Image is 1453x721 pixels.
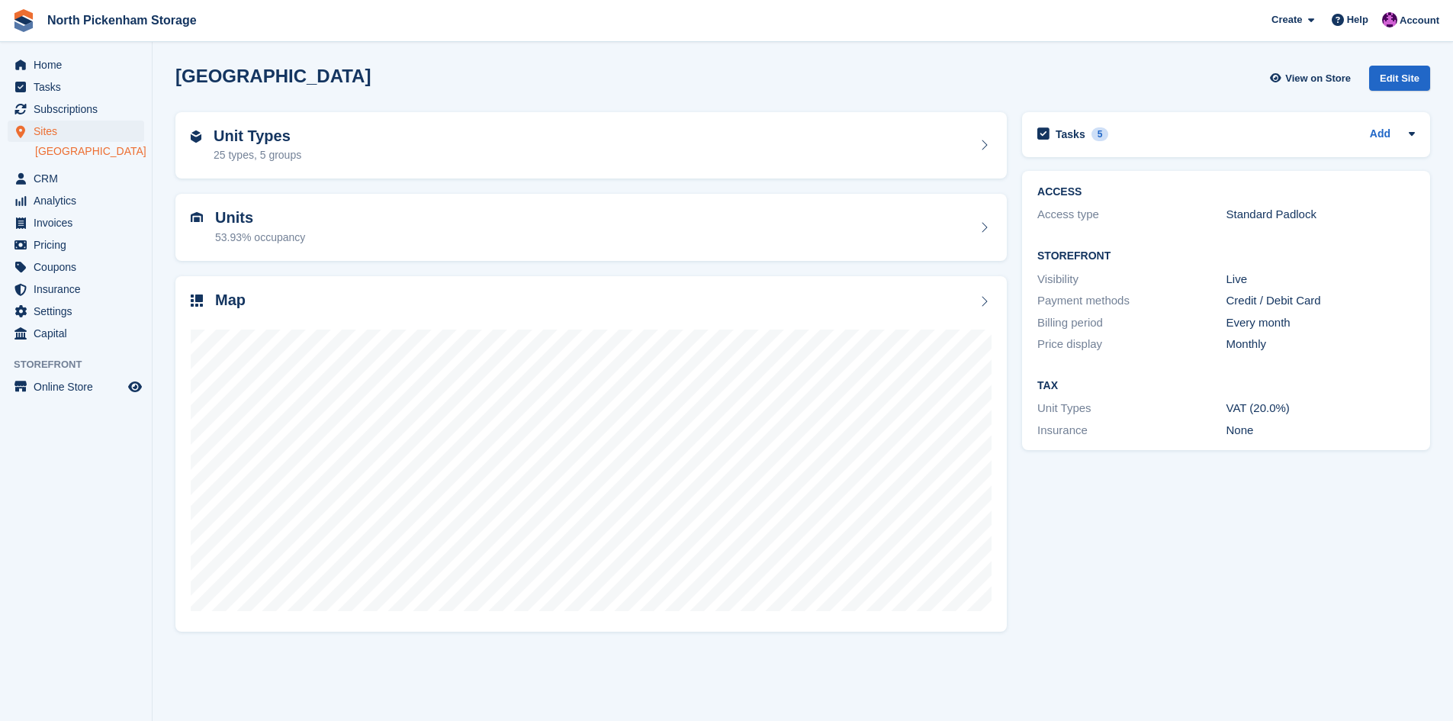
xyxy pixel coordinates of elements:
[34,98,125,120] span: Subscriptions
[1382,12,1397,27] img: James Gulliver
[1091,127,1109,141] div: 5
[34,212,125,233] span: Invoices
[14,357,152,372] span: Storefront
[8,278,144,300] a: menu
[34,168,125,189] span: CRM
[175,66,371,86] h2: [GEOGRAPHIC_DATA]
[8,212,144,233] a: menu
[34,234,125,256] span: Pricing
[41,8,203,33] a: North Pickenham Storage
[8,121,144,142] a: menu
[215,209,305,227] h2: Units
[1037,380,1415,392] h2: Tax
[12,9,35,32] img: stora-icon-8386f47178a22dfd0bd8f6a31ec36ba5ce8667c1dd55bd0f319d3a0aa187defe.svg
[1226,422,1415,439] div: None
[34,54,125,76] span: Home
[8,301,144,322] a: menu
[191,130,201,143] img: unit-type-icn-2b2737a686de81e16bb02015468b77c625bbabd49415b5ef34ead5e3b44a266d.svg
[175,276,1007,632] a: Map
[1226,400,1415,417] div: VAT (20.0%)
[1037,422,1226,439] div: Insurance
[8,76,144,98] a: menu
[1370,126,1390,143] a: Add
[8,376,144,398] a: menu
[8,323,144,344] a: menu
[1056,127,1085,141] h2: Tasks
[1037,271,1226,288] div: Visibility
[1226,292,1415,310] div: Credit / Debit Card
[34,256,125,278] span: Coupons
[8,190,144,211] a: menu
[215,230,305,246] div: 53.93% occupancy
[34,76,125,98] span: Tasks
[34,190,125,211] span: Analytics
[126,378,144,396] a: Preview store
[1037,250,1415,262] h2: Storefront
[1037,186,1415,198] h2: ACCESS
[34,278,125,300] span: Insurance
[175,112,1007,179] a: Unit Types 25 types, 5 groups
[34,301,125,322] span: Settings
[34,376,125,398] span: Online Store
[1037,314,1226,332] div: Billing period
[215,291,246,309] h2: Map
[1285,71,1351,86] span: View on Store
[1226,206,1415,224] div: Standard Padlock
[1226,336,1415,353] div: Monthly
[1226,271,1415,288] div: Live
[8,256,144,278] a: menu
[1037,292,1226,310] div: Payment methods
[214,147,301,163] div: 25 types, 5 groups
[1037,400,1226,417] div: Unit Types
[8,234,144,256] a: menu
[34,121,125,142] span: Sites
[1226,314,1415,332] div: Every month
[1369,66,1430,97] a: Edit Site
[1369,66,1430,91] div: Edit Site
[35,144,144,159] a: [GEOGRAPHIC_DATA]
[1268,66,1357,91] a: View on Store
[175,194,1007,261] a: Units 53.93% occupancy
[8,98,144,120] a: menu
[8,168,144,189] a: menu
[191,212,203,223] img: unit-icn-7be61d7bf1b0ce9d3e12c5938cc71ed9869f7b940bace4675aadf7bd6d80202e.svg
[1037,336,1226,353] div: Price display
[8,54,144,76] a: menu
[1037,206,1226,224] div: Access type
[1271,12,1302,27] span: Create
[34,323,125,344] span: Capital
[214,127,301,145] h2: Unit Types
[1347,12,1368,27] span: Help
[191,295,203,307] img: map-icn-33ee37083ee616e46c38cad1a60f524a97daa1e2b2c8c0bc3eb3415660979fc1.svg
[1400,13,1439,28] span: Account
